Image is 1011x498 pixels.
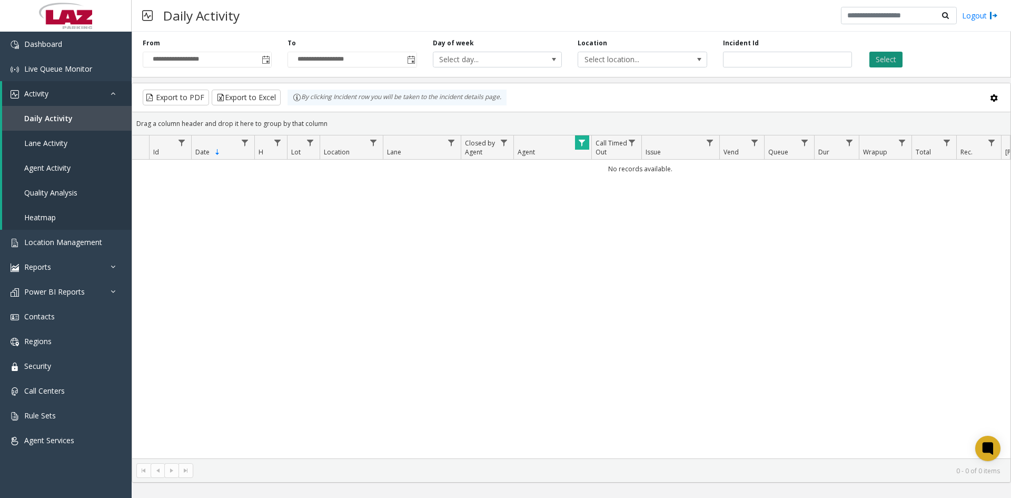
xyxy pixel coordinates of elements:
img: 'icon' [11,412,19,421]
div: Data table [132,135,1010,458]
span: Select location... [578,52,681,67]
span: Queue [768,148,788,157]
a: Wrapup Filter Menu [895,135,909,150]
img: 'icon' [11,239,19,247]
a: Closed by Agent Filter Menu [497,135,511,150]
img: 'icon' [11,263,19,272]
button: Select [869,52,903,67]
label: From [143,38,160,48]
a: Logout [962,10,998,21]
span: Toggle popup [405,52,417,67]
a: Call Timed Out Filter Menu [625,135,639,150]
span: Security [24,361,51,371]
span: Select day... [433,52,536,67]
a: Lane Filter Menu [444,135,459,150]
div: Drag a column header and drop it here to group by that column [132,114,1010,133]
img: 'icon' [11,313,19,321]
span: Quality Analysis [24,188,77,198]
a: Rec. Filter Menu [985,135,999,150]
div: By clicking Incident row you will be taken to the incident details page. [288,90,507,105]
img: pageIcon [142,3,153,28]
a: H Filter Menu [271,135,285,150]
button: Export to Excel [212,90,281,105]
span: Lane Activity [24,138,67,148]
span: Location Management [24,237,102,247]
span: Rule Sets [24,411,56,421]
span: Call Centers [24,386,65,396]
span: Call Timed Out [596,139,627,157]
span: Lot [291,148,301,157]
img: infoIcon.svg [293,93,301,102]
span: Date [195,148,210,157]
a: Id Filter Menu [175,135,189,150]
label: Day of week [433,38,474,48]
img: 'icon' [11,437,19,445]
span: Closed by Agent [465,139,495,157]
span: Location [324,148,350,157]
span: Regions [24,336,52,346]
button: Export to PDF [143,90,209,105]
h3: Daily Activity [158,3,245,28]
span: Live Queue Monitor [24,64,92,74]
span: Activity [24,89,48,99]
a: Heatmap [2,205,132,230]
a: Activity [2,81,132,106]
span: Dashboard [24,39,62,49]
a: Total Filter Menu [940,135,954,150]
span: Agent Activity [24,163,71,173]
img: 'icon' [11,363,19,371]
span: Id [153,148,159,157]
a: Daily Activity [2,106,132,131]
span: Power BI Reports [24,287,85,297]
span: Toggle popup [260,52,271,67]
a: Queue Filter Menu [798,135,812,150]
img: 'icon' [11,288,19,297]
kendo-pager-info: 0 - 0 of 0 items [200,466,1000,475]
a: Lane Activity [2,131,132,155]
span: Sortable [213,148,222,157]
span: Issue [646,148,661,157]
a: Agent Filter Menu [575,135,589,150]
span: Lane [387,148,401,157]
img: 'icon' [11,41,19,49]
span: Contacts [24,311,55,321]
span: Vend [723,148,739,157]
a: Dur Filter Menu [843,135,857,150]
span: Dur [818,148,829,157]
a: Location Filter Menu [366,135,381,150]
img: 'icon' [11,338,19,346]
img: 'icon' [11,90,19,99]
a: Lot Filter Menu [303,135,318,150]
label: To [288,38,296,48]
span: Wrapup [863,148,887,157]
label: Incident Id [723,38,759,48]
span: Daily Activity [24,113,73,123]
a: Issue Filter Menu [703,135,717,150]
a: Quality Analysis [2,180,132,205]
a: Date Filter Menu [238,135,252,150]
img: 'icon' [11,387,19,396]
img: logout [989,10,998,21]
a: Agent Activity [2,155,132,180]
span: H [259,148,263,157]
a: Vend Filter Menu [748,135,762,150]
span: Rec. [960,148,973,157]
span: Agent Services [24,435,74,445]
label: Location [578,38,607,48]
span: Agent [518,148,535,157]
span: Total [916,148,931,157]
img: 'icon' [11,65,19,74]
span: Reports [24,262,51,272]
span: Heatmap [24,212,56,222]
